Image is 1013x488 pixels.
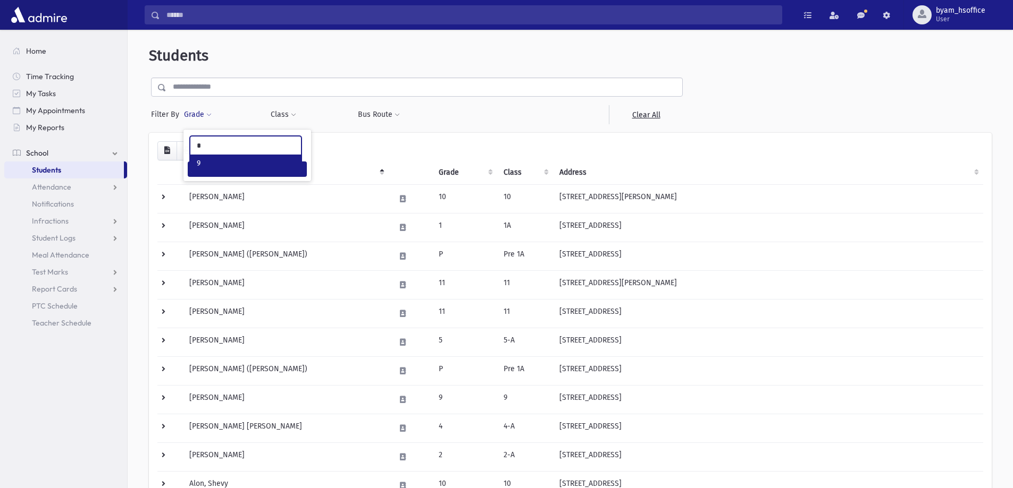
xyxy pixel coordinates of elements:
[32,318,91,328] span: Teacher Schedule
[183,184,389,213] td: [PERSON_NAME]
[432,414,497,442] td: 4
[553,213,983,242] td: [STREET_ADDRESS]
[4,297,127,314] a: PTC Schedule
[9,4,70,25] img: AdmirePro
[4,144,127,161] a: School
[183,213,389,242] td: [PERSON_NAME]
[497,442,553,471] td: 2-A
[26,106,85,115] span: My Appointments
[160,5,782,24] input: Search
[183,242,389,270] td: [PERSON_NAME] ([PERSON_NAME])
[32,182,71,192] span: Attendance
[32,250,89,260] span: Meal Attendance
[4,246,127,263] a: Meal Attendance
[32,199,74,209] span: Notifications
[553,414,983,442] td: [STREET_ADDRESS]
[190,155,301,172] li: 9
[177,141,198,160] button: Print
[432,270,497,299] td: 11
[4,314,127,331] a: Teacher Schedule
[4,102,127,119] a: My Appointments
[553,270,983,299] td: [STREET_ADDRESS][PERSON_NAME]
[432,184,497,213] td: 10
[32,233,76,243] span: Student Logs
[497,213,553,242] td: 1A
[553,160,983,185] th: Address: activate to sort column ascending
[609,105,683,124] a: Clear All
[432,160,497,185] th: Grade: activate to sort column ascending
[936,15,985,23] span: User
[497,356,553,385] td: Pre 1A
[4,280,127,297] a: Report Cards
[4,212,127,229] a: Infractions
[149,47,208,64] span: Students
[497,270,553,299] td: 11
[936,6,985,15] span: byam_hsoffice
[183,356,389,385] td: [PERSON_NAME] ([PERSON_NAME])
[32,284,77,294] span: Report Cards
[432,213,497,242] td: 1
[553,299,983,328] td: [STREET_ADDRESS]
[432,385,497,414] td: 9
[4,85,127,102] a: My Tasks
[497,385,553,414] td: 9
[497,328,553,356] td: 5-A
[4,161,124,178] a: Students
[183,160,389,185] th: Student: activate to sort column descending
[157,141,177,160] button: CSV
[497,242,553,270] td: Pre 1A
[432,328,497,356] td: 5
[4,229,127,246] a: Student Logs
[270,105,297,124] button: Class
[432,442,497,471] td: 2
[432,299,497,328] td: 11
[497,184,553,213] td: 10
[4,178,127,195] a: Attendance
[183,385,389,414] td: [PERSON_NAME]
[4,68,127,85] a: Time Tracking
[497,160,553,185] th: Class: activate to sort column ascending
[553,442,983,471] td: [STREET_ADDRESS]
[32,301,78,311] span: PTC Schedule
[183,414,389,442] td: [PERSON_NAME] [PERSON_NAME]
[4,42,127,59] a: Home
[26,72,74,81] span: Time Tracking
[4,263,127,280] a: Test Marks
[432,242,497,270] td: P
[183,328,389,356] td: [PERSON_NAME]
[183,442,389,471] td: [PERSON_NAME]
[26,148,48,158] span: School
[188,161,307,177] button: Filter
[553,328,983,356] td: [STREET_ADDRESS]
[32,267,68,277] span: Test Marks
[183,270,389,299] td: [PERSON_NAME]
[553,356,983,385] td: [STREET_ADDRESS]
[497,414,553,442] td: 4-A
[432,356,497,385] td: P
[4,119,127,136] a: My Reports
[183,299,389,328] td: [PERSON_NAME]
[4,195,127,212] a: Notifications
[553,184,983,213] td: [STREET_ADDRESS][PERSON_NAME]
[26,46,46,56] span: Home
[32,165,61,175] span: Students
[553,242,983,270] td: [STREET_ADDRESS]
[553,385,983,414] td: [STREET_ADDRESS]
[497,299,553,328] td: 11
[183,105,212,124] button: Grade
[151,109,183,120] span: Filter By
[26,123,64,132] span: My Reports
[32,216,69,226] span: Infractions
[357,105,400,124] button: Bus Route
[26,89,56,98] span: My Tasks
